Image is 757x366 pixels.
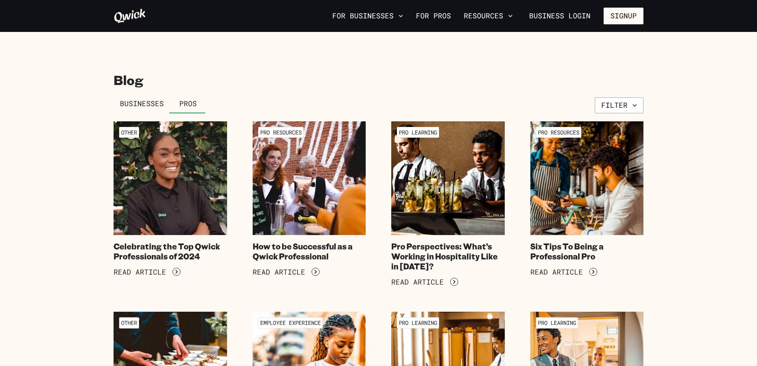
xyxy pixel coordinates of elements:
span: Pro Learning [397,127,439,138]
span: Other [119,317,139,328]
a: OtherCelebrating the Top Qwick Professionals of 2024Read Article [114,121,227,286]
a: Pro LearningPro Perspectives: What’s Working in Hospitality Like in [DATE]?Read Article [391,121,505,286]
button: Signup [604,8,643,24]
span: Pro Resources [536,127,581,138]
a: For Pros [413,9,454,23]
span: Pro Resources [258,127,304,138]
a: Pro ResourcesSix Tips To Being a Professional ProRead Article [530,121,644,286]
span: Employee Experience [258,317,323,328]
button: Resources [461,9,516,23]
button: For Businesses [329,9,406,23]
a: Business Login [522,8,597,24]
h4: Celebrating the Top Qwick Professionals of 2024 [114,241,227,261]
span: Pro Learning [397,317,439,328]
h4: Six Tips To Being a Professional Pro [530,241,644,261]
span: Read Article [253,268,305,277]
span: Pros [179,99,197,108]
span: Read Article [391,278,444,287]
span: Other [119,127,139,138]
img: Celebrating the Top Qwick Professionals of 2024 [114,121,227,235]
img: Six Tips To Being a Professional Pro [530,121,644,235]
span: Pro Learning [536,317,578,328]
img: How to be Successful as a Qwick Professional [253,121,366,235]
button: Filter [595,97,643,113]
span: Read Article [114,268,166,277]
span: Businesses [120,99,164,108]
img: Pro Perspectives: What’s Working in Hospitality Like in 2024? [391,121,505,235]
h4: How to be Successful as a Qwick Professional [253,241,366,261]
h4: Pro Perspectives: What’s Working in Hospitality Like in [DATE]? [391,241,505,271]
h2: Blog [114,72,643,88]
span: Read Article [530,268,583,277]
a: Pro ResourcesHow to be Successful as a Qwick ProfessionalRead Article [253,121,366,286]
